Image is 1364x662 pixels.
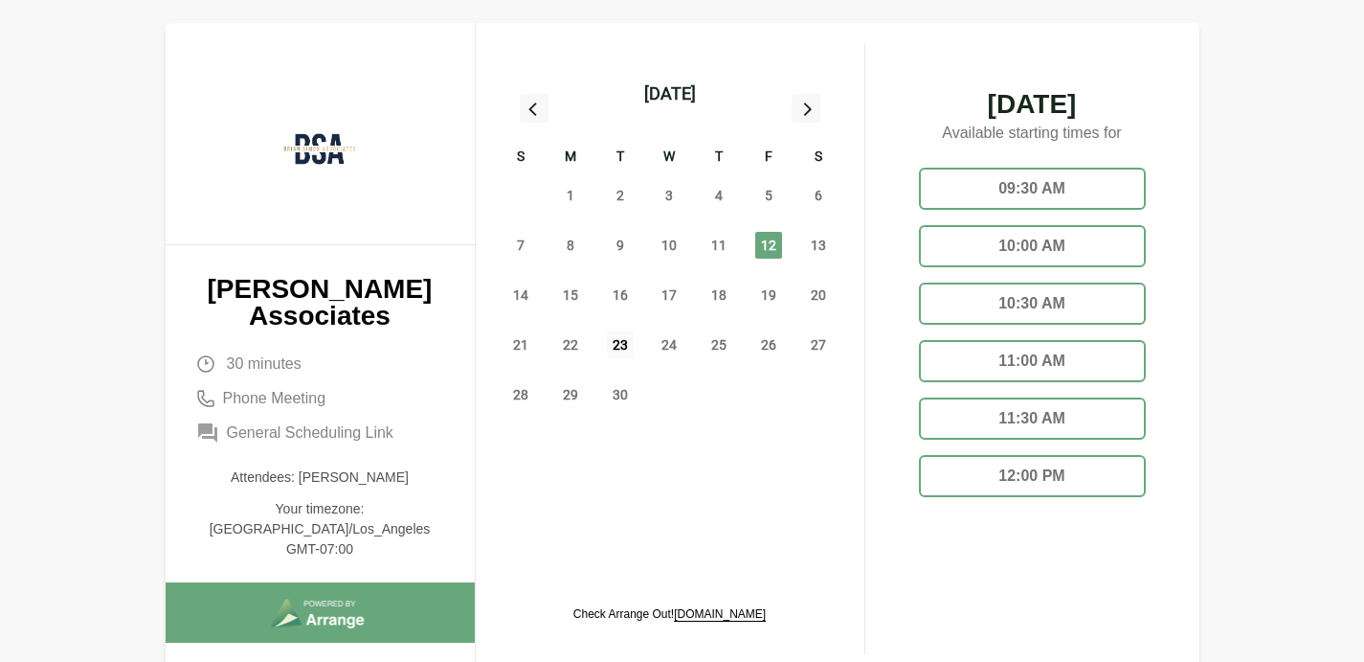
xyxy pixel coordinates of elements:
[656,282,682,308] span: Wednesday, September 17, 2025
[794,146,843,171] div: S
[656,331,682,358] span: Wednesday, September 24, 2025
[223,387,326,410] span: Phone Meeting
[557,331,584,358] span: Monday, September 22, 2025
[557,182,584,209] span: Monday, September 1, 2025
[705,282,732,308] span: Thursday, September 18, 2025
[507,282,534,308] span: Sunday, September 14, 2025
[607,232,634,259] span: Tuesday, September 9, 2025
[546,146,595,171] div: M
[705,182,732,209] span: Thursday, September 4, 2025
[919,398,1146,440] div: 11:30 AM
[919,455,1146,497] div: 12:00 PM
[557,381,584,408] span: Monday, September 29, 2025
[573,606,766,622] p: Check Arrange Out!
[805,282,832,308] span: Saturday, September 20, 2025
[196,276,444,330] p: [PERSON_NAME] Associates
[755,282,782,308] span: Friday, September 19, 2025
[497,146,547,171] div: S
[744,146,794,171] div: F
[919,340,1146,382] div: 11:00 AM
[227,422,393,445] span: General Scheduling Link
[196,499,444,559] p: Your timezone: [GEOGRAPHIC_DATA]/Los_Angeles GMT-07:00
[645,146,695,171] div: W
[919,168,1146,210] div: 09:30 AM
[196,468,444,488] p: Attendees: [PERSON_NAME]
[674,607,766,621] a: [DOMAIN_NAME]
[656,232,682,259] span: Wednesday, September 10, 2025
[656,182,682,209] span: Wednesday, September 3, 2025
[644,80,696,107] div: [DATE]
[805,182,832,209] span: Saturday, September 6, 2025
[805,232,832,259] span: Saturday, September 13, 2025
[904,118,1161,152] p: Available starting times for
[705,232,732,259] span: Thursday, September 11, 2025
[755,232,782,259] span: Friday, September 12, 2025
[557,232,584,259] span: Monday, September 8, 2025
[919,225,1146,267] div: 10:00 AM
[607,331,634,358] span: Tuesday, September 23, 2025
[705,331,732,358] span: Thursday, September 25, 2025
[904,91,1161,118] span: [DATE]
[755,182,782,209] span: Friday, September 5, 2025
[805,331,832,358] span: Saturday, September 27, 2025
[507,331,534,358] span: Sunday, September 21, 2025
[755,331,782,358] span: Friday, September 26, 2025
[595,146,645,171] div: T
[557,282,584,308] span: Monday, September 15, 2025
[607,182,634,209] span: Tuesday, September 2, 2025
[507,232,534,259] span: Sunday, September 7, 2025
[607,282,634,308] span: Tuesday, September 16, 2025
[507,381,534,408] span: Sunday, September 28, 2025
[694,146,744,171] div: T
[607,381,634,408] span: Tuesday, September 30, 2025
[919,283,1146,325] div: 10:30 AM
[227,353,302,376] span: 30 minutes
